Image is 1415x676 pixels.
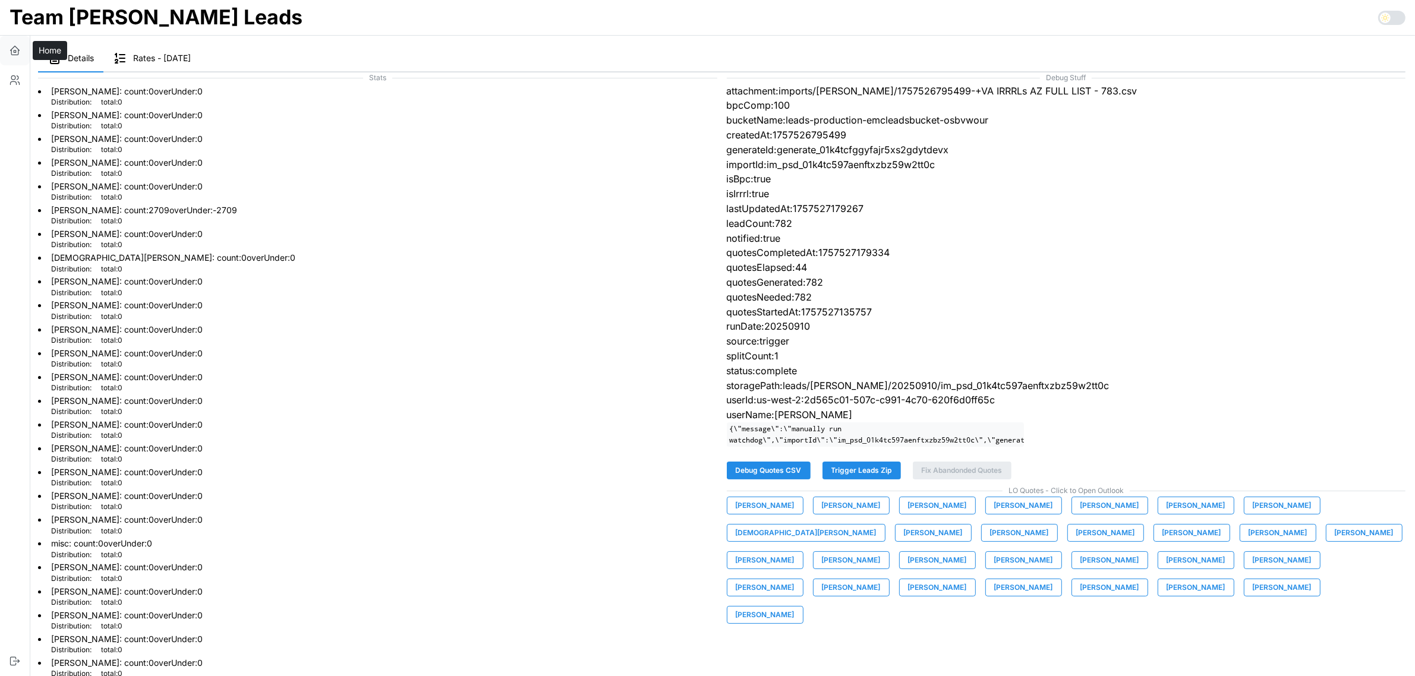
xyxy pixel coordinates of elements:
[51,181,203,192] p: [PERSON_NAME] : count: 0 overUnder: 0
[51,586,203,598] p: [PERSON_NAME] : count: 0 overUnder: 0
[727,524,885,542] button: [DEMOGRAPHIC_DATA][PERSON_NAME]
[727,305,1406,320] p: quotesStartedAt:1757527135757
[727,334,1406,349] p: source:trigger
[51,550,92,560] p: Distribution:
[1167,579,1225,596] span: [PERSON_NAME]
[51,192,92,203] p: Distribution:
[51,86,203,97] p: [PERSON_NAME] : count: 0 overUnder: 0
[1158,579,1234,596] button: [PERSON_NAME]
[101,526,122,536] p: total : 0
[727,128,1406,143] p: createdAt:1757526795499
[1326,524,1403,542] button: [PERSON_NAME]
[985,551,1062,569] button: [PERSON_NAME]
[38,72,717,84] span: Stats
[727,275,1406,290] p: quotesGenerated:782
[822,497,881,514] span: [PERSON_NAME]
[101,407,122,417] p: total : 0
[51,359,92,369] p: Distribution:
[51,514,203,526] p: [PERSON_NAME] : count: 0 overUnder: 0
[51,478,92,488] p: Distribution:
[736,525,877,541] span: [DEMOGRAPHIC_DATA][PERSON_NAME]
[51,288,92,298] p: Distribution:
[101,478,122,488] p: total : 0
[1080,552,1139,568] span: [PERSON_NAME]
[1240,524,1316,542] button: [PERSON_NAME]
[1253,579,1312,596] span: [PERSON_NAME]
[101,312,122,322] p: total : 0
[51,621,92,631] p: Distribution:
[1253,497,1312,514] span: [PERSON_NAME]
[101,550,122,560] p: total : 0
[727,408,1406,422] p: userName:[PERSON_NAME]
[1080,497,1139,514] span: [PERSON_NAME]
[908,552,967,568] span: [PERSON_NAME]
[51,216,92,226] p: Distribution:
[101,240,122,250] p: total : 0
[727,485,1406,497] span: LO Quotes - Click to Open Outlook
[727,260,1406,275] p: quotesElapsed:44
[822,579,881,596] span: [PERSON_NAME]
[727,378,1406,393] p: storagePath:leads/[PERSON_NAME]/20250910/im_psd_01k4tc597aenftxzbz59w2tt0c
[727,72,1406,84] span: Debug Stuff
[908,497,967,514] span: [PERSON_NAME]
[831,462,892,479] span: Trigger Leads Zip
[1244,497,1321,514] button: [PERSON_NAME]
[922,462,1003,479] span: Fix Abandonded Quotes
[51,598,92,608] p: Distribution:
[904,525,963,541] span: [PERSON_NAME]
[727,84,1406,99] p: attachment:imports/[PERSON_NAME]/1757526795499-+VA IRRRLs AZ FULL LIST - 783.csv
[101,383,122,393] p: total : 0
[899,497,976,514] button: [PERSON_NAME]
[51,97,92,108] p: Distribution:
[727,497,803,514] button: [PERSON_NAME]
[51,574,92,584] p: Distribution:
[727,290,1406,305] p: quotesNeeded:782
[727,606,803,624] button: [PERSON_NAME]
[736,552,795,568] span: [PERSON_NAME]
[727,422,1024,447] code: {\"message\":\"manually run watchdog\",\"importId\":\"im_psd_01k4tc597aenftxzbz59w2tt0c\",\"gener...
[51,633,203,645] p: [PERSON_NAME] : count: 0 overUnder: 0
[1162,525,1221,541] span: [PERSON_NAME]
[101,336,122,346] p: total : 0
[1158,551,1234,569] button: [PERSON_NAME]
[101,216,122,226] p: total : 0
[727,231,1406,246] p: notified:true
[101,97,122,108] p: total : 0
[101,454,122,465] p: total : 0
[101,145,122,155] p: total : 0
[51,228,203,240] p: [PERSON_NAME] : count: 0 overUnder: 0
[990,525,1049,541] span: [PERSON_NAME]
[51,169,92,179] p: Distribution:
[899,551,976,569] button: [PERSON_NAME]
[51,109,203,121] p: [PERSON_NAME] : count: 0 overUnder: 0
[51,336,92,346] p: Distribution:
[727,245,1406,260] p: quotesCompletedAt:1757527179334
[736,579,795,596] span: [PERSON_NAME]
[727,393,1406,408] p: userId:us-west-2:2d565c01-507c-c991-4c70-620f6d0ff65c
[908,579,967,596] span: [PERSON_NAME]
[913,462,1011,479] button: Fix Abandonded Quotes
[51,276,203,288] p: [PERSON_NAME] : count: 0 overUnder: 0
[51,466,203,478] p: [PERSON_NAME] : count: 0 overUnder: 0
[51,348,203,359] p: [PERSON_NAME] : count: 0 overUnder: 0
[51,157,203,169] p: [PERSON_NAME] : count: 0 overUnder: 0
[101,169,122,179] p: total : 0
[727,98,1406,113] p: bpcComp:100
[727,462,811,479] button: Debug Quotes CSV
[899,579,976,596] button: [PERSON_NAME]
[51,419,203,431] p: [PERSON_NAME] : count: 0 overUnder: 0
[51,395,203,407] p: [PERSON_NAME] : count: 0 overUnder: 0
[994,552,1053,568] span: [PERSON_NAME]
[101,288,122,298] p: total : 0
[101,621,122,631] p: total : 0
[51,490,203,502] p: [PERSON_NAME] : count: 0 overUnder: 0
[1158,497,1234,514] button: [PERSON_NAME]
[10,4,302,30] h1: Team [PERSON_NAME] Leads
[101,598,122,608] p: total : 0
[101,431,122,441] p: total : 0
[101,192,122,203] p: total : 0
[1072,551,1148,569] button: [PERSON_NAME]
[1167,497,1225,514] span: [PERSON_NAME]
[727,157,1406,172] p: importId:im_psd_01k4tc597aenftxzbz59w2tt0c
[1072,579,1148,596] button: [PERSON_NAME]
